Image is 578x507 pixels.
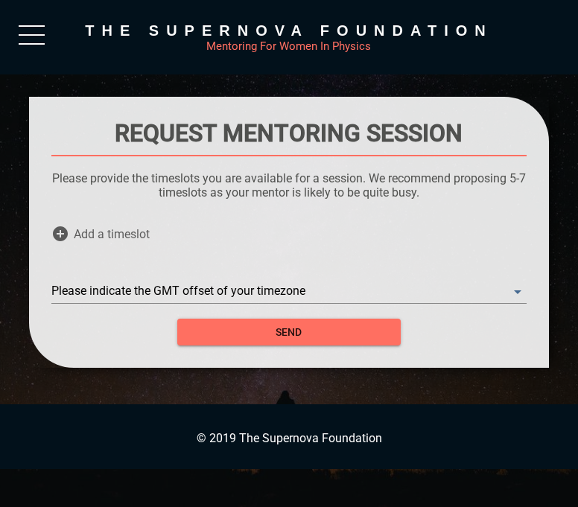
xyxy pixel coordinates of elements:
[29,22,549,39] div: The Supernova Foundation
[29,39,549,53] div: Mentoring For Women In Physics
[51,119,527,147] h1: Request Mentoring Session
[177,319,401,346] button: send
[74,211,150,256] span: Add a timeslot
[51,171,527,200] p: Please provide the timeslots you are available for a session. We recommend proposing 5-7 timeslot...
[189,323,389,342] span: send
[15,431,563,445] p: © 2019 The Supernova Foundation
